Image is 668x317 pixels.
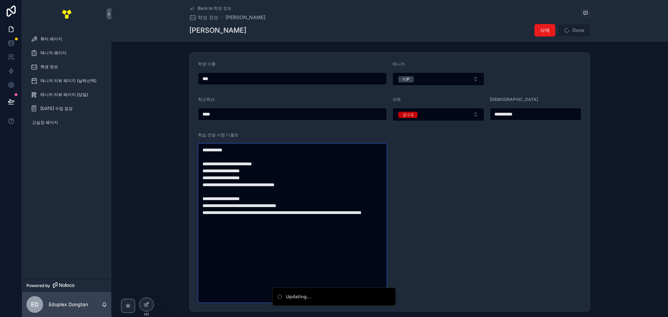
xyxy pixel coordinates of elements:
span: [DEMOGRAPHIC_DATA] [490,97,538,102]
a: 학생 정보 [189,14,218,21]
a: 튜터 페이지 [26,33,107,45]
a: Powered by [22,279,111,292]
a: 학생 정보 [26,61,107,73]
span: 과목 [392,97,401,102]
span: 학교학년 [198,97,215,102]
button: 삭제 [534,24,555,37]
a: 매니저 리뷰 페이지 (당일) [26,88,107,101]
span: 삭제 [540,27,550,34]
span: Back to 학생 정보 [198,6,231,11]
a: Back to 학생 정보 [189,6,231,11]
button: Select Button [392,72,484,86]
span: 매니저 리뷰 페이지 (날짜선택) [40,78,96,84]
span: 교실장 페이지 [32,120,58,125]
span: [DATE] 수업 점검 [40,106,73,111]
span: 튜터 페이지 [40,36,62,42]
span: 매니저 리뷰 페이지 (당일) [40,92,88,97]
button: Select Button [392,108,484,121]
span: ED [31,300,39,309]
span: 매니저 페이지 [40,50,66,56]
img: App logo [61,8,72,19]
a: 매니저 리뷰 페이지 (날짜선택) [26,74,107,87]
span: 매니저 [392,61,405,66]
span: Powered by [26,283,50,288]
span: 학생 이름 [198,61,216,66]
a: [DATE] 수업 점검 [26,102,107,115]
span: 학생 정보 [40,64,58,70]
h1: [PERSON_NAME] [189,25,246,35]
div: 공수2 [403,112,413,118]
p: Eduplex Dongtan [49,301,88,308]
span: 학습 전달 사항 디폴트 [198,132,239,137]
span: 학생 정보 [198,14,218,21]
div: Updating... [286,293,311,300]
a: [PERSON_NAME] [225,14,265,21]
a: 매니저 페이지 [26,47,107,59]
a: 교실장 페이지 [26,116,107,129]
div: 이P [403,76,409,82]
div: scrollable content [22,28,111,138]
